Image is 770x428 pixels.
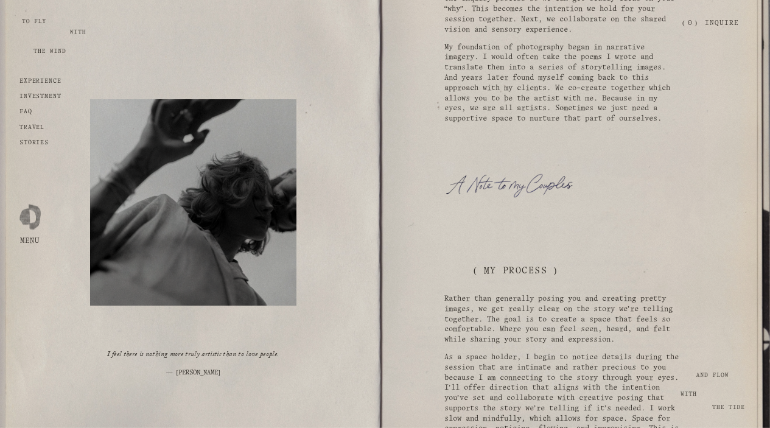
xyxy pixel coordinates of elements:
a: investment [19,94,62,99]
span: ( [682,20,685,26]
em: I feel there is nothing more truly artistic than to love people. [107,349,279,361]
a: Inquire [705,13,740,35]
a: 0 items in cart [682,19,697,28]
a: FAQ [19,109,32,114]
p: My foundation of photography began in narrative imagery. I would often take the poems I wrote and... [444,43,681,124]
h2: ( My Process ) [474,265,680,277]
p: Rather than generally posing you and creating pretty images, we get really clear on the story we’... [444,294,681,345]
span: ) [695,20,698,26]
span: 0 [688,20,692,26]
a: Stories [19,140,49,146]
p: — [PERSON_NAME] [90,350,296,377]
a: experience [19,79,62,84]
a: travel [19,125,45,130]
